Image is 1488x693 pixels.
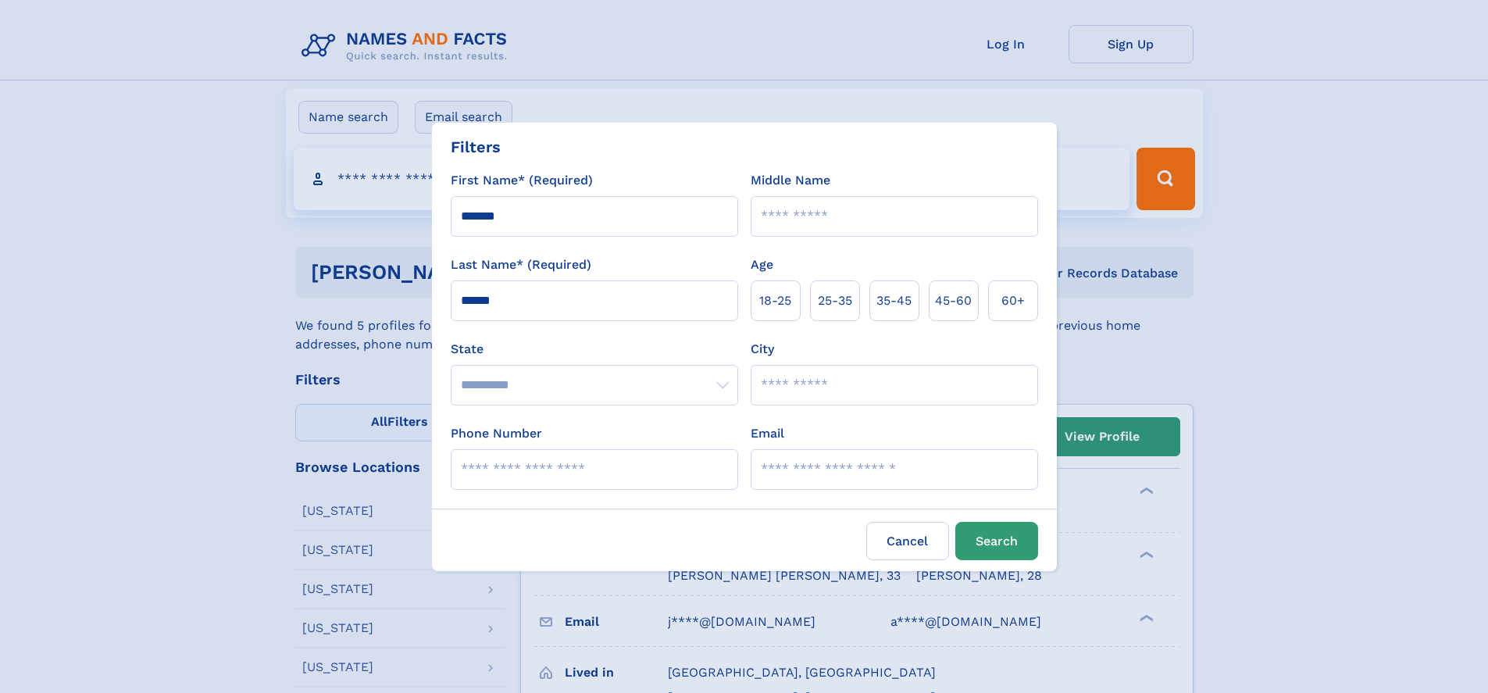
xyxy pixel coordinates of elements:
button: Search [955,522,1038,560]
label: Age [751,255,773,274]
span: 35‑45 [876,291,912,310]
span: 60+ [1001,291,1025,310]
div: Filters [451,135,501,159]
span: 18‑25 [759,291,791,310]
label: Middle Name [751,171,830,190]
span: 45‑60 [935,291,972,310]
label: First Name* (Required) [451,171,593,190]
label: State [451,340,738,359]
span: 25‑35 [818,291,852,310]
label: Email [751,424,784,443]
label: Phone Number [451,424,542,443]
label: Last Name* (Required) [451,255,591,274]
label: Cancel [866,522,949,560]
label: City [751,340,774,359]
